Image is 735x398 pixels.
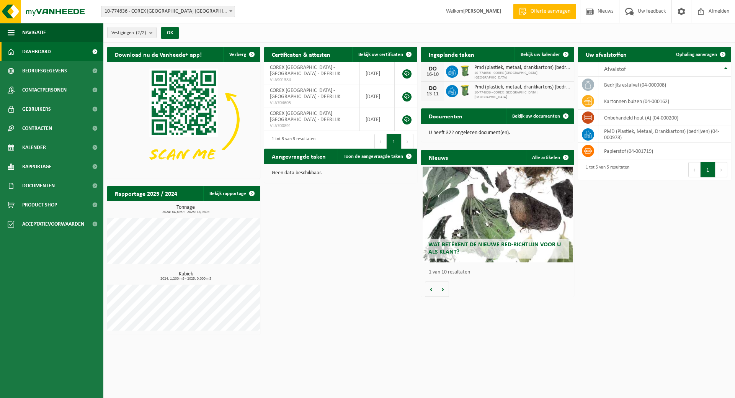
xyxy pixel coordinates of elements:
span: VLA700891 [270,123,354,129]
span: Product Shop [22,195,57,215]
h2: Nieuws [421,150,456,165]
td: papierstof (04-001719) [598,143,731,159]
button: Next [402,134,413,149]
button: Volgende [437,282,449,297]
span: Bekijk uw certificaten [358,52,403,57]
span: Wat betekent de nieuwe RED-richtlijn voor u als klant? [428,242,561,255]
a: Offerte aanvragen [513,4,576,19]
span: COREX [GEOGRAPHIC_DATA] - [GEOGRAPHIC_DATA] - DEERLIJK [270,65,340,77]
span: Acceptatievoorwaarden [22,215,84,234]
button: Vestigingen(2/2) [107,27,157,38]
strong: [PERSON_NAME] [463,8,501,14]
span: VLA704605 [270,100,354,106]
span: 10-774636 - COREX BELGIUM NV - DEERLIJK [101,6,235,17]
div: 1 tot 3 van 3 resultaten [268,133,315,150]
span: Bekijk uw kalender [521,52,560,57]
h2: Download nu de Vanheede+ app! [107,47,209,62]
count: (2/2) [136,30,146,35]
h3: Kubiek [111,272,260,281]
img: WB-0240-HPE-GN-50 [458,84,471,97]
td: PMD (Plastiek, Metaal, Drankkartons) (bedrijven) (04-000978) [598,126,731,143]
h2: Uw afvalstoffen [578,47,634,62]
img: WB-0240-HPE-GN-50 [458,64,471,77]
button: Previous [688,162,701,177]
span: Gebruikers [22,100,51,119]
span: COREX [GEOGRAPHIC_DATA] [GEOGRAPHIC_DATA] - DEERLIJK [270,111,340,123]
span: Rapportage [22,157,52,176]
a: Bekijk uw kalender [514,47,573,62]
button: Vorige [425,282,437,297]
span: 10-774636 - COREX [GEOGRAPHIC_DATA] [GEOGRAPHIC_DATA] [474,90,570,100]
h2: Ingeplande taken [421,47,482,62]
div: 13-11 [425,92,440,97]
div: 1 tot 5 van 5 resultaten [582,161,629,178]
h2: Rapportage 2025 / 2024 [107,186,185,201]
button: Verberg [223,47,260,62]
a: Toon de aangevraagde taken [338,149,416,164]
a: Bekijk rapportage [203,186,260,201]
td: [DATE] [360,85,395,108]
p: Geen data beschikbaar. [272,170,410,176]
button: 1 [387,134,402,149]
span: 2024: 64,695 t - 2025: 18,980 t [111,210,260,214]
a: Ophaling aanvragen [670,47,730,62]
span: Navigatie [22,23,46,42]
p: U heeft 322 ongelezen document(en). [429,130,567,136]
span: Documenten [22,176,55,195]
button: OK [161,27,179,39]
span: Kalender [22,138,46,157]
a: Bekijk uw documenten [506,108,573,124]
td: onbehandeld hout (A) (04-000200) [598,110,731,126]
img: Download de VHEPlus App [107,62,260,177]
h2: Documenten [421,108,470,123]
span: Offerte aanvragen [529,8,572,15]
div: 16-10 [425,72,440,77]
h2: Certificaten & attesten [264,47,338,62]
span: Bedrijfsgegevens [22,61,67,80]
td: [DATE] [360,62,395,85]
span: Contracten [22,119,52,138]
span: COREX [GEOGRAPHIC_DATA] - [GEOGRAPHIC_DATA] - DEERLIJK [270,88,340,100]
span: Toon de aangevraagde taken [344,154,403,159]
button: 1 [701,162,715,177]
div: DO [425,85,440,92]
a: Wat betekent de nieuwe RED-richtlijn voor u als klant? [423,167,573,262]
span: Vestigingen [111,27,146,39]
span: VLA901384 [270,77,354,83]
span: Contactpersonen [22,80,67,100]
h3: Tonnage [111,205,260,214]
h2: Aangevraagde taken [264,149,333,164]
span: Dashboard [22,42,51,61]
span: Verberg [229,52,246,57]
span: 2024: 1,200 m3 - 2025: 0,000 m3 [111,277,260,281]
button: Next [715,162,727,177]
p: 1 van 10 resultaten [429,270,570,275]
span: 10-774636 - COREX [GEOGRAPHIC_DATA] [GEOGRAPHIC_DATA] [474,71,570,80]
span: Pmd (plastiek, metaal, drankkartons) (bedrijven) [474,84,570,90]
a: Alle artikelen [526,150,573,165]
span: Afvalstof [604,66,626,72]
td: kartonnen buizen (04-000162) [598,93,731,110]
a: Bekijk uw certificaten [352,47,416,62]
span: Bekijk uw documenten [512,114,560,119]
td: bedrijfsrestafval (04-000008) [598,77,731,93]
div: DO [425,66,440,72]
td: [DATE] [360,108,395,131]
span: Ophaling aanvragen [676,52,717,57]
button: Previous [374,134,387,149]
span: Pmd (plastiek, metaal, drankkartons) (bedrijven) [474,65,570,71]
